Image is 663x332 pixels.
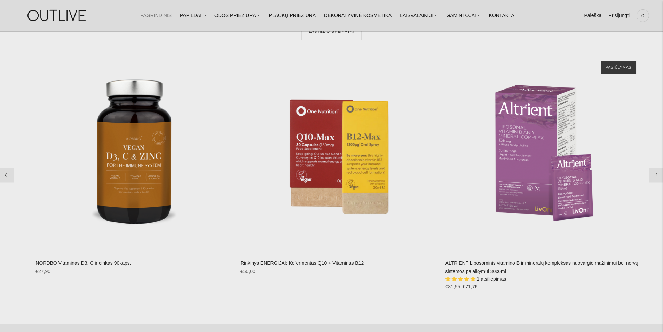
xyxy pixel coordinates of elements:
[476,276,506,282] span: 1 atsiliepimas
[637,8,649,23] a: 0
[649,168,663,182] button: Move to next carousel slide
[608,8,630,23] a: Prisijungti
[489,8,516,23] a: KONTAKTAI
[240,54,439,252] a: Rinkinys ENERGIJAI: Kofermentas Q10 + Vitaminas B12
[214,8,261,23] a: ODOS PRIEŽIŪRA
[140,8,172,23] a: PAGRINDINIS
[584,8,601,23] a: Paieška
[324,8,392,23] a: DEKORATYVINĖ KOSMETIKA
[35,269,50,274] span: €27,90
[35,54,234,252] a: NORDBO Vitaminas D3, C ir cinkas 90kaps.
[240,269,255,274] span: €50,00
[638,11,648,21] span: 0
[445,260,638,274] a: ALTRIENT Liposominis vitamino B ir mineralų kompleksas nuovargio mažinimui bei nervų sistemos pal...
[446,8,480,23] a: GAMINTOJAI
[445,276,477,282] span: 5.00 stars
[14,3,101,28] img: OUTLIVE
[240,260,364,266] a: Rinkinys ENERGIJAI: Kofermentas Q10 + Vitaminas B12
[301,23,361,40] a: LĄSTELIŲ SVEIKATAI
[35,260,131,266] a: NORDBO Vitaminas D3, C ir cinkas 90kaps.
[445,284,460,289] s: €81,55
[180,8,206,23] a: PAPILDAI
[400,8,438,23] a: LAISVALAIKIUI
[463,284,477,289] span: €71,76
[269,8,316,23] a: PLAUKŲ PRIEŽIŪRA
[445,54,644,252] a: ALTRIENT Liposominis vitamino B ir mineralų kompleksas nuovargio mažinimui bei nervų sistemos pal...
